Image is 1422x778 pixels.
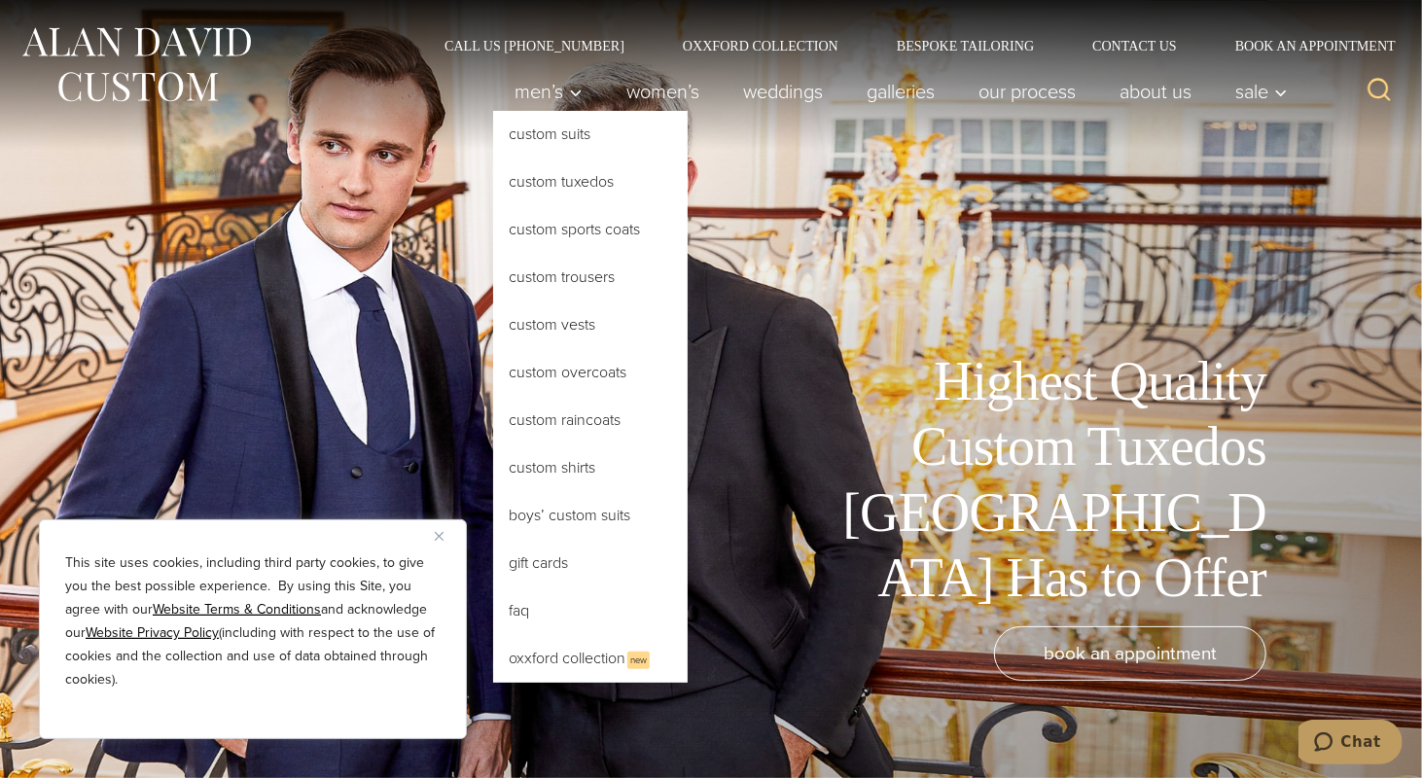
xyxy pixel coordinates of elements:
a: Custom Overcoats [493,349,688,396]
button: Close [435,524,458,548]
a: Custom Tuxedos [493,159,688,205]
span: New [627,652,650,669]
a: Custom Shirts [493,444,688,491]
a: Contact Us [1063,39,1206,53]
a: Gift Cards [493,540,688,586]
a: Custom Sports Coats [493,206,688,253]
button: View Search Form [1356,68,1403,115]
a: Custom Suits [493,111,688,158]
a: Custom Trousers [493,254,688,301]
a: weddings [722,72,845,111]
a: Bespoke Tailoring [868,39,1063,53]
a: Galleries [845,72,957,111]
nav: Secondary Navigation [415,39,1403,53]
a: Website Terms & Conditions [153,599,321,619]
a: Call Us [PHONE_NUMBER] [415,39,654,53]
a: Women’s [605,72,722,111]
a: About Us [1098,72,1214,111]
a: Website Privacy Policy [86,622,219,643]
button: Men’s sub menu toggle [493,72,605,111]
nav: Primary Navigation [493,72,1298,111]
h1: Highest Quality Custom Tuxedos [GEOGRAPHIC_DATA] Has to Offer [829,349,1266,611]
a: Custom Raincoats [493,397,688,443]
a: Oxxford CollectionNew [493,635,688,683]
a: book an appointment [994,626,1266,681]
span: book an appointment [1044,639,1217,667]
p: This site uses cookies, including third party cookies, to give you the best possible experience. ... [65,551,441,691]
button: Sale sub menu toggle [1214,72,1298,111]
a: Boys’ Custom Suits [493,492,688,539]
iframe: Opens a widget where you can chat to one of our agents [1298,720,1403,768]
a: Custom Vests [493,301,688,348]
img: Close [435,532,444,541]
a: Our Process [957,72,1098,111]
a: Book an Appointment [1206,39,1403,53]
a: FAQ [493,587,688,634]
img: Alan David Custom [19,21,253,108]
a: Oxxford Collection [654,39,868,53]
